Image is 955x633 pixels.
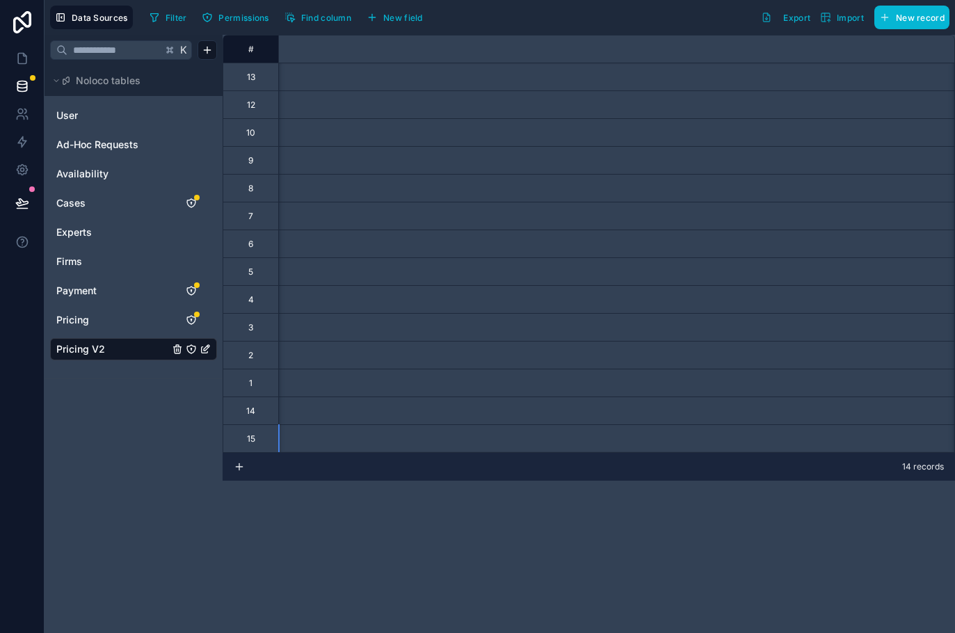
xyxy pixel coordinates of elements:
[280,7,356,28] button: Find column
[248,155,253,166] div: 9
[50,309,217,331] div: Pricing
[56,313,169,327] a: Pricing
[248,294,254,305] div: 4
[783,13,810,23] span: Export
[197,7,273,28] button: Permissions
[247,72,255,83] div: 13
[179,45,188,55] span: K
[247,433,255,444] div: 15
[56,138,169,152] a: Ad-Hoc Requests
[56,109,169,122] a: User
[218,13,268,23] span: Permissions
[50,163,217,185] div: Availability
[248,350,253,361] div: 2
[249,378,252,389] div: 1
[56,342,105,356] span: Pricing V2
[815,6,869,29] button: Import
[869,6,949,29] a: New record
[837,13,864,23] span: Import
[56,167,109,181] span: Availability
[246,127,255,138] div: 10
[56,255,169,269] a: Firms
[56,225,169,239] a: Experts
[246,406,255,417] div: 14
[50,338,217,360] div: Pricing V2
[50,250,217,273] div: Firms
[50,280,217,302] div: Payment
[56,109,78,122] span: User
[76,74,141,88] span: Noloco tables
[383,13,423,23] span: New field
[197,7,279,28] a: Permissions
[56,313,89,327] span: Pricing
[50,104,217,127] div: User
[50,71,209,90] button: Noloco tables
[896,13,945,23] span: New record
[56,167,169,181] a: Availability
[248,322,253,333] div: 3
[248,211,253,222] div: 7
[72,13,128,23] span: Data Sources
[248,183,253,194] div: 8
[50,6,133,29] button: Data Sources
[247,99,255,111] div: 12
[756,6,815,29] button: Export
[248,239,253,250] div: 6
[56,196,169,210] a: Cases
[56,255,82,269] span: Firms
[166,13,187,23] span: Filter
[902,461,944,472] span: 14 records
[50,192,217,214] div: Cases
[301,13,351,23] span: Find column
[248,266,253,278] div: 5
[56,225,92,239] span: Experts
[56,138,138,152] span: Ad-Hoc Requests
[50,134,217,156] div: Ad-Hoc Requests
[234,44,268,54] div: #
[874,6,949,29] button: New record
[56,284,97,298] span: Payment
[362,7,428,28] button: New field
[56,284,169,298] a: Payment
[50,221,217,243] div: Experts
[56,196,86,210] span: Cases
[144,7,192,28] button: Filter
[56,342,169,356] a: Pricing V2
